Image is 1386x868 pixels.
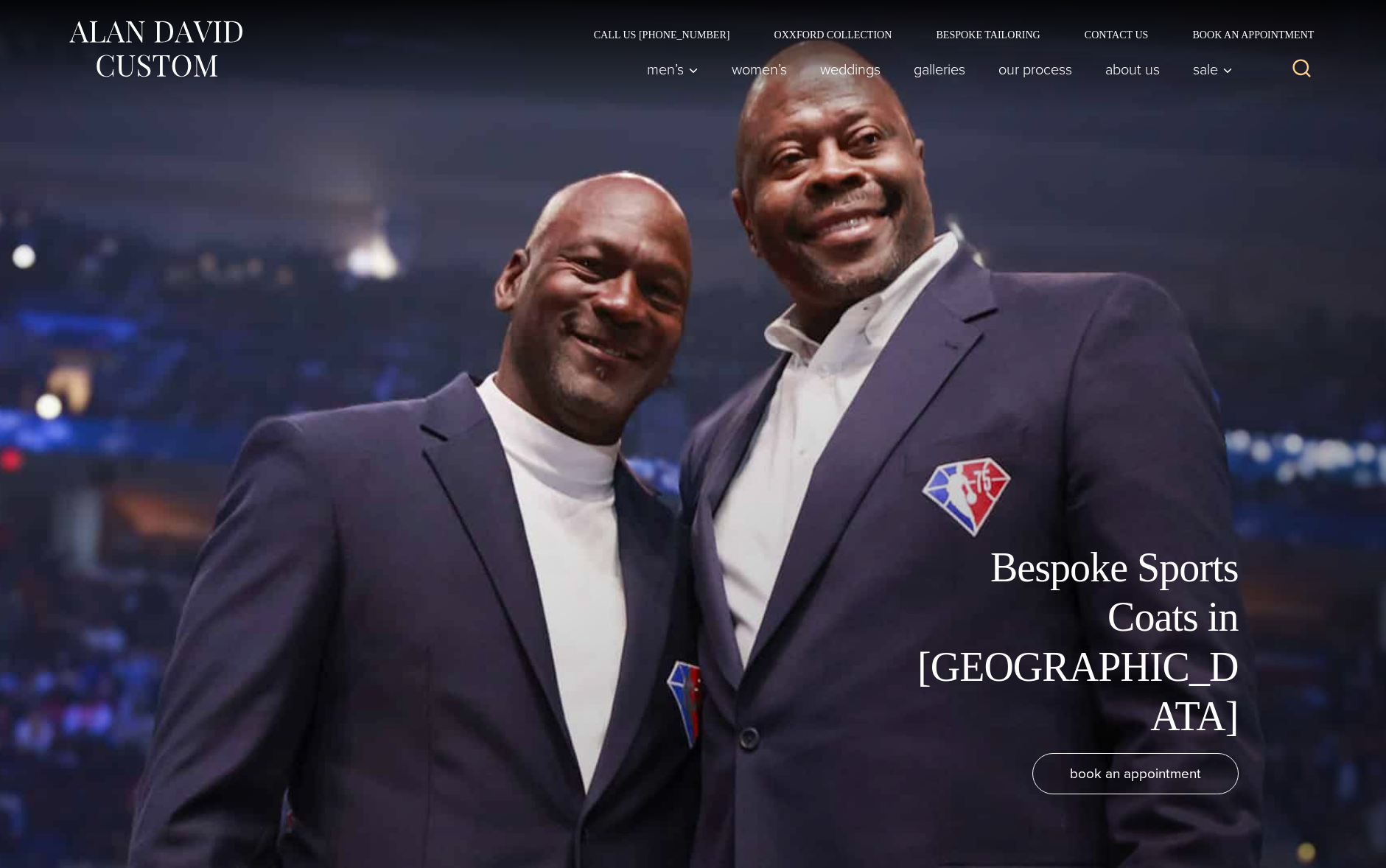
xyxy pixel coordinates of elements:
a: Our Process [981,55,1088,84]
nav: Secondary Navigation [572,29,1320,40]
a: book an appointment [1032,753,1239,794]
a: weddings [803,55,897,84]
a: Galleries [897,55,981,84]
span: book an appointment [1070,763,1201,784]
img: Alan David Custom [67,16,244,82]
span: Men’s [647,62,699,77]
nav: Primary Navigation [630,55,1240,84]
a: Book an Appointment [1170,29,1319,40]
a: Oxxford Collection [752,29,914,40]
h1: Bespoke Sports Coats in [GEOGRAPHIC_DATA] [907,543,1239,741]
a: Contact Us [1063,29,1171,40]
button: View Search Form [1284,52,1320,87]
a: Call Us [PHONE_NUMBER] [572,29,752,40]
a: Women’s [715,55,803,84]
a: About Us [1088,55,1176,84]
a: Bespoke Tailoring [914,29,1062,40]
span: Sale [1193,62,1233,77]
